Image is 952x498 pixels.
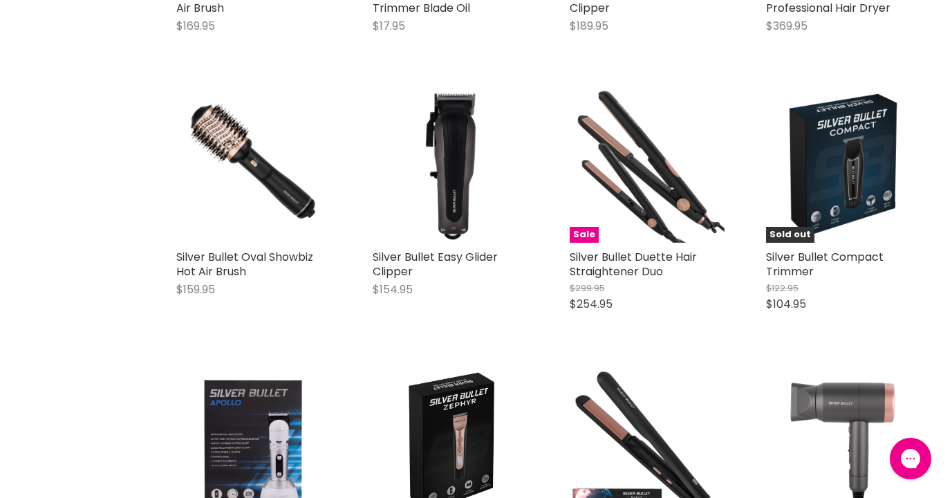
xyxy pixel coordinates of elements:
iframe: Gorgias live chat messenger [883,433,938,484]
span: $159.95 [176,282,215,297]
span: Sold out [766,227,814,243]
span: $169.95 [176,18,215,34]
img: Silver Bullet Duette Hair Straightener Duo [570,88,725,243]
a: Silver Bullet Compact TrimmerSold out [766,88,921,243]
a: Silver Bullet Duette Hair Straightener DuoSale [570,88,725,243]
span: $154.95 [373,282,413,297]
a: Silver Bullet Easy Glider Clipper [373,249,498,279]
span: $122.95 [766,282,799,295]
a: Silver Bullet Duette Hair Straightener Duo [570,249,697,279]
img: Silver Bullet Oval Showbiz Hot Air Brush [176,88,331,243]
span: Sale [570,227,599,243]
a: Silver Bullet Oval Showbiz Hot Air Brush [176,249,313,279]
a: Silver Bullet Compact Trimmer [766,249,884,279]
span: $369.95 [766,18,808,34]
span: $189.95 [570,18,608,34]
span: $104.95 [766,296,806,312]
img: Silver Bullet Easy Glider Clipper [373,88,528,243]
img: Silver Bullet Compact Trimmer [769,88,918,243]
span: $17.95 [373,18,405,34]
span: $254.95 [570,296,613,312]
span: $299.95 [570,282,605,295]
